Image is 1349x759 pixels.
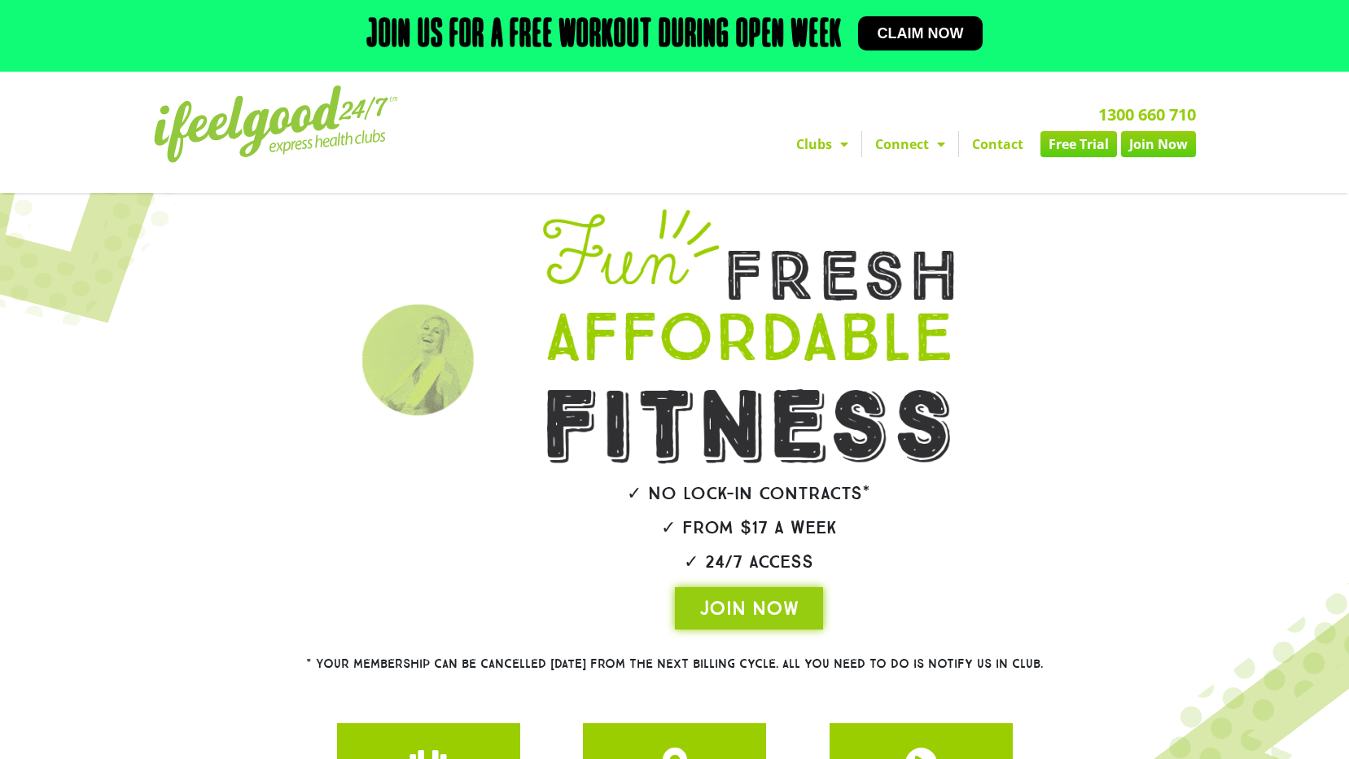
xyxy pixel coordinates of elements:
[699,595,799,621] span: JOIN NOW
[247,658,1102,670] h2: * Your membership can be cancelled [DATE] from the next billing cycle. All you need to do is noti...
[675,587,823,630] a: JOIN NOW
[862,131,958,157] a: Connect
[497,519,1001,537] h2: ✓ From $17 a week
[1121,131,1196,157] a: Join Now
[497,485,1001,502] h2: ✓ No lock-in contracts*
[497,553,1001,571] h2: ✓ 24/7 Access
[959,131,1036,157] a: Contact
[878,26,964,41] span: Claim now
[1098,103,1196,125] a: 1300 660 710
[366,16,842,55] h2: Join us for a free workout during open week
[783,131,861,157] a: Clubs
[858,16,983,50] a: Claim now
[524,131,1196,157] nav: Menu
[1040,131,1117,157] a: Free Trial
